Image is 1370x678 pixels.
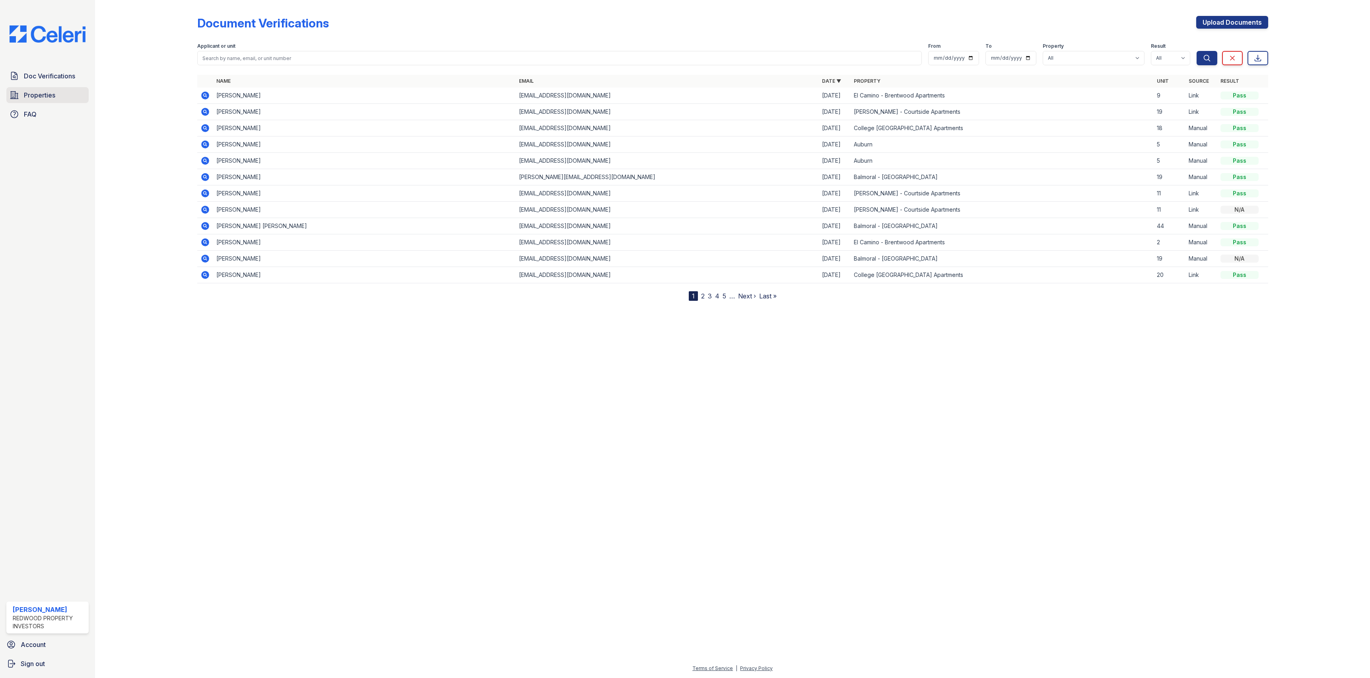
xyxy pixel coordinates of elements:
td: Manual [1185,153,1217,169]
td: [EMAIL_ADDRESS][DOMAIN_NAME] [516,104,819,120]
td: [DATE] [819,88,851,104]
td: [EMAIL_ADDRESS][DOMAIN_NAME] [516,185,819,202]
span: … [729,291,735,301]
a: 4 [715,292,719,300]
td: [PERSON_NAME] - Courtside Apartments [851,104,1154,120]
td: College [GEOGRAPHIC_DATA] Apartments [851,120,1154,136]
a: Doc Verifications [6,68,89,84]
td: [PERSON_NAME][EMAIL_ADDRESS][DOMAIN_NAME] [516,169,819,185]
div: Pass [1220,271,1259,279]
td: 5 [1154,153,1185,169]
span: Properties [24,90,55,100]
td: [PERSON_NAME] [213,234,516,251]
a: Last » [759,292,777,300]
td: 2 [1154,234,1185,251]
a: Result [1220,78,1239,84]
div: N/A [1220,206,1259,214]
td: [PERSON_NAME] [213,202,516,218]
td: [PERSON_NAME] [213,185,516,202]
td: Manual [1185,251,1217,267]
td: [DATE] [819,120,851,136]
a: Privacy Policy [740,665,773,671]
div: N/A [1220,255,1259,263]
td: [PERSON_NAME] [213,88,516,104]
td: 20 [1154,267,1185,283]
a: 5 [723,292,726,300]
td: Manual [1185,218,1217,234]
td: [DATE] [819,251,851,267]
td: [PERSON_NAME] [213,120,516,136]
td: [EMAIL_ADDRESS][DOMAIN_NAME] [516,153,819,169]
div: Pass [1220,157,1259,165]
a: Sign out [3,656,92,672]
label: Applicant or unit [197,43,235,49]
td: Auburn [851,153,1154,169]
span: Account [21,640,46,649]
td: [PERSON_NAME] [213,169,516,185]
td: [DATE] [819,185,851,202]
a: Account [3,637,92,653]
a: 2 [701,292,705,300]
td: Link [1185,104,1217,120]
label: Property [1043,43,1064,49]
td: [EMAIL_ADDRESS][DOMAIN_NAME] [516,234,819,251]
a: Unit [1157,78,1169,84]
div: Pass [1220,173,1259,181]
td: 18 [1154,120,1185,136]
td: Manual [1185,120,1217,136]
td: [PERSON_NAME] [213,104,516,120]
td: [EMAIL_ADDRESS][DOMAIN_NAME] [516,120,819,136]
td: [PERSON_NAME] [213,251,516,267]
td: [PERSON_NAME] [213,267,516,283]
img: CE_Logo_Blue-a8612792a0a2168367f1c8372b55b34899dd931a85d93a1a3d3e32e68fde9ad4.png [3,25,92,43]
td: El Camino - Brentwood Apartments [851,88,1154,104]
td: [PERSON_NAME] - Courtside Apartments [851,185,1154,202]
a: Terms of Service [692,665,733,671]
td: Balmoral - [GEOGRAPHIC_DATA] [851,169,1154,185]
div: Pass [1220,92,1259,99]
label: Result [1151,43,1166,49]
td: [EMAIL_ADDRESS][DOMAIN_NAME] [516,136,819,153]
span: Doc Verifications [24,71,75,81]
input: Search by name, email, or unit number [197,51,922,65]
td: [PERSON_NAME] [213,136,516,153]
td: Link [1185,185,1217,202]
div: Document Verifications [197,16,329,30]
a: Date ▼ [822,78,841,84]
a: Property [854,78,880,84]
td: Link [1185,267,1217,283]
td: Balmoral - [GEOGRAPHIC_DATA] [851,218,1154,234]
td: [PERSON_NAME] - Courtside Apartments [851,202,1154,218]
td: College [GEOGRAPHIC_DATA] Apartments [851,267,1154,283]
div: Pass [1220,189,1259,197]
td: [DATE] [819,104,851,120]
td: Link [1185,88,1217,104]
td: 9 [1154,88,1185,104]
td: [DATE] [819,153,851,169]
span: Sign out [21,659,45,668]
div: Pass [1220,124,1259,132]
div: Redwood Property Investors [13,614,86,630]
td: Manual [1185,136,1217,153]
div: Pass [1220,140,1259,148]
td: [EMAIL_ADDRESS][DOMAIN_NAME] [516,202,819,218]
div: Pass [1220,238,1259,246]
td: Link [1185,202,1217,218]
td: Manual [1185,169,1217,185]
td: [DATE] [819,267,851,283]
td: Manual [1185,234,1217,251]
td: El Camino - Brentwood Apartments [851,234,1154,251]
td: [DATE] [819,234,851,251]
td: Balmoral - [GEOGRAPHIC_DATA] [851,251,1154,267]
td: 19 [1154,104,1185,120]
a: FAQ [6,106,89,122]
td: 11 [1154,185,1185,202]
td: 19 [1154,169,1185,185]
td: 11 [1154,202,1185,218]
div: [PERSON_NAME] [13,605,86,614]
td: [EMAIL_ADDRESS][DOMAIN_NAME] [516,251,819,267]
span: FAQ [24,109,37,119]
div: Pass [1220,108,1259,116]
td: Auburn [851,136,1154,153]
